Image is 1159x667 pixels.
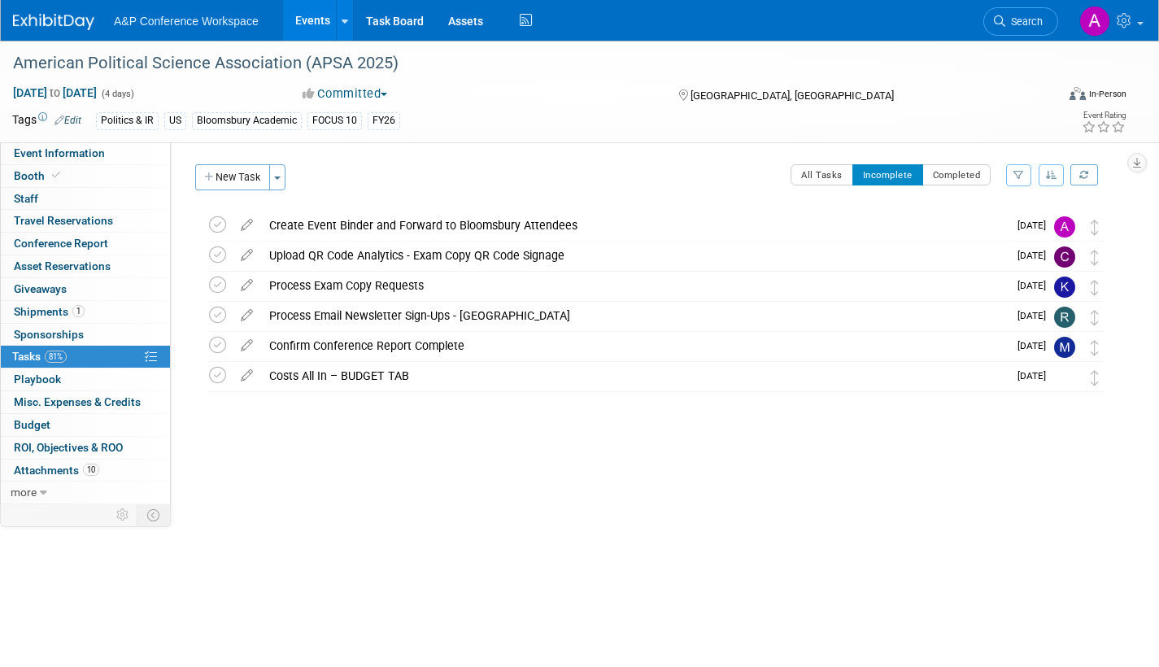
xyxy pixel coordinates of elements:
a: Misc. Expenses & Credits [1,391,170,413]
span: (4 days) [100,89,134,99]
span: more [11,486,37,499]
a: Tasks81% [1,346,170,368]
i: Move task [1091,220,1099,235]
span: Travel Reservations [14,214,113,227]
i: Move task [1091,280,1099,295]
span: Event Information [14,146,105,159]
span: [DATE] [1017,220,1054,231]
span: Giveaways [14,282,67,295]
div: In-Person [1088,88,1126,100]
a: Search [983,7,1058,36]
img: Christine Ritchlin [1054,246,1075,268]
span: A&P Conference Workspace [114,15,259,28]
a: edit [233,218,261,233]
td: Toggle Event Tabs [137,504,171,525]
i: Move task [1091,310,1099,325]
span: [DATE] [1017,370,1054,381]
i: Move task [1091,370,1099,386]
a: Event Information [1,142,170,164]
button: Completed [922,164,991,185]
div: US [164,112,186,129]
span: Conference Report [14,237,108,250]
span: Search [1005,15,1043,28]
span: [GEOGRAPHIC_DATA], [GEOGRAPHIC_DATA] [691,89,894,102]
span: [DATE] [DATE] [12,85,98,100]
span: Sponsorships [14,328,84,341]
div: Costs All In – BUDGET TAB [261,362,1008,390]
a: Attachments10 [1,460,170,482]
span: [DATE] [1017,250,1054,261]
a: more [1,482,170,504]
div: FY26 [368,112,400,129]
a: Shipments1 [1,301,170,323]
a: Travel Reservations [1,210,170,232]
img: Kate Hunneyball [1054,277,1075,298]
a: edit [233,278,261,293]
span: Budget [14,418,50,431]
div: Politics & IR [96,112,159,129]
a: Staff [1,188,170,210]
div: Process Exam Copy Requests [261,272,1008,299]
a: edit [233,368,261,383]
div: Event Format [961,85,1126,109]
a: Budget [1,414,170,436]
img: Amanda Oney [1079,6,1110,37]
div: Process Email Newsletter Sign-Ups - [GEOGRAPHIC_DATA] [261,302,1008,329]
a: ROI, Objectives & ROO [1,437,170,459]
button: Committed [297,85,394,102]
td: Personalize Event Tab Strip [109,504,137,525]
div: Event Rating [1082,111,1126,120]
span: [DATE] [1017,310,1054,321]
img: Rhianna Blackburn [1054,307,1075,328]
span: Shipments [14,305,85,318]
a: Asset Reservations [1,255,170,277]
a: Booth [1,165,170,187]
div: Bloomsbury Academic [192,112,302,129]
img: Amanda Oney [1054,216,1075,238]
i: Move task [1091,250,1099,265]
a: edit [233,338,261,353]
a: edit [233,248,261,263]
span: Misc. Expenses & Credits [14,395,141,408]
button: New Task [195,164,270,190]
div: Confirm Conference Report Complete [261,332,1008,360]
span: [DATE] [1017,280,1054,291]
a: Sponsorships [1,324,170,346]
a: Conference Report [1,233,170,255]
span: Booth [14,169,63,182]
a: edit [233,308,261,323]
span: 10 [83,464,99,476]
span: Playbook [14,373,61,386]
button: Incomplete [852,164,923,185]
span: to [47,86,63,99]
span: 81% [45,351,67,363]
span: Staff [14,192,38,205]
img: Format-Inperson.png [1070,87,1086,100]
div: Upload QR Code Analytics - Exam Copy QR Code Signage [261,242,1008,269]
div: FOCUS 10 [307,112,362,129]
img: Michael Kerns [1054,337,1075,358]
a: Giveaways [1,278,170,300]
img: Anne Weston [1054,367,1075,388]
span: Attachments [14,464,99,477]
a: Refresh [1070,164,1098,185]
div: American Political Science Association (APSA 2025) [7,49,1031,78]
img: ExhibitDay [13,14,94,30]
td: Tags [12,111,81,130]
span: 1 [72,305,85,317]
button: All Tasks [791,164,853,185]
a: Playbook [1,368,170,390]
span: ROI, Objectives & ROO [14,441,123,454]
div: Create Event Binder and Forward to Bloomsbury Attendees [261,211,1008,239]
a: Edit [54,115,81,126]
span: Tasks [12,350,67,363]
span: Asset Reservations [14,259,111,272]
i: Booth reservation complete [52,171,60,180]
i: Move task [1091,340,1099,355]
span: [DATE] [1017,340,1054,351]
